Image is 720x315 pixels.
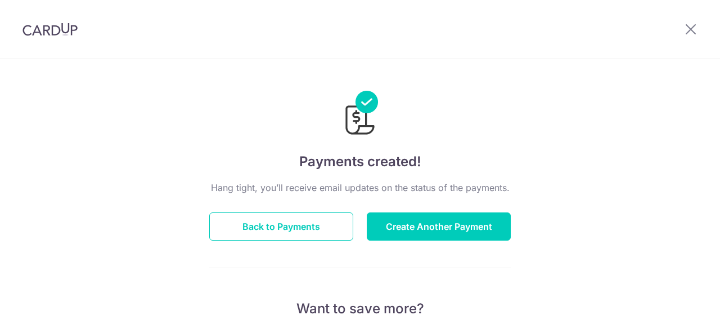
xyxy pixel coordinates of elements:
[22,23,78,36] img: CardUp
[367,212,511,241] button: Create Another Payment
[342,91,378,138] img: Payments
[209,212,353,241] button: Back to Payments
[209,181,511,194] p: Hang tight, you’ll receive email updates on the status of the payments.
[209,152,511,172] h4: Payments created!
